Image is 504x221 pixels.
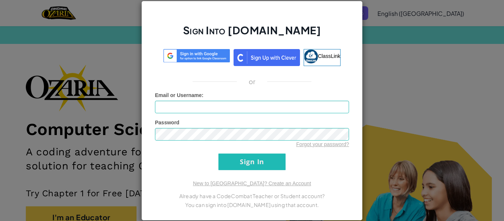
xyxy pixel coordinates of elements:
[296,141,349,147] a: Forgot your password?
[163,49,230,63] img: log-in-google-sso.svg
[155,23,349,45] h2: Sign Into [DOMAIN_NAME]
[218,153,286,170] input: Sign In
[304,49,318,63] img: classlink-logo-small.png
[249,77,256,86] p: or
[155,191,349,200] p: Already have a CodeCombat Teacher or Student account?
[155,200,349,209] p: You can sign into [DOMAIN_NAME] using that account.
[234,49,300,66] img: clever_sso_button@2x.png
[155,91,204,99] label: :
[318,53,341,59] span: ClassLink
[155,120,179,125] span: Password
[155,92,202,98] span: Email or Username
[193,180,311,186] a: New to [GEOGRAPHIC_DATA]? Create an Account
